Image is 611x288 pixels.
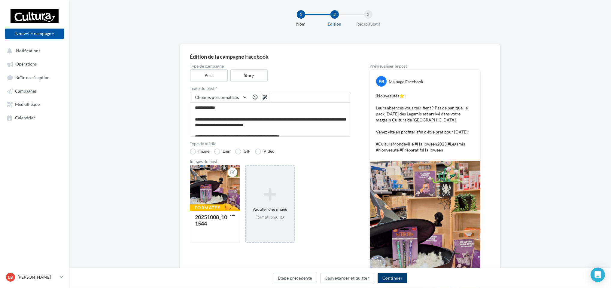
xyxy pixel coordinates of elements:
div: Edition [315,21,354,27]
label: Post [190,69,228,81]
div: Prévisualiser le post [369,64,481,68]
button: Étape précédente [273,273,317,283]
button: Nouvelle campagne [5,29,64,39]
label: Story [230,69,268,81]
div: FB [376,76,387,87]
div: 3 [364,10,372,19]
button: Champs personnalisés [190,92,250,103]
label: Type de campagne [190,64,350,68]
label: Type de média [190,142,350,146]
div: Images du post [190,159,350,164]
a: Opérations [4,58,65,69]
div: 2 [330,10,339,19]
p: [PERSON_NAME] [17,274,57,280]
div: Nom [282,21,320,27]
div: Récapitulatif [349,21,388,27]
label: GIF [235,149,250,155]
a: Campagnes [4,85,65,96]
a: Médiathèque [4,99,65,109]
label: Texte du post * [190,86,350,90]
button: Sauvegarder et quitter [320,273,374,283]
span: Calendrier [15,115,35,120]
p: [Nouveautés⭐] Leurs absences vous terrifient ? Pas de panique, le pack [DATE] des Legamis est arr... [376,93,474,153]
span: Opérations [16,62,37,67]
button: Continuer [378,273,407,283]
a: Calendrier [4,112,65,123]
label: Lien [214,149,230,155]
label: Vidéo [255,149,275,155]
div: Ma page Facebook [389,79,423,85]
div: 20251008_101544 [195,214,227,227]
span: Campagnes [15,88,37,93]
span: LB [8,274,13,280]
div: 1 [297,10,305,19]
span: Notifications [16,48,40,53]
a: LB [PERSON_NAME] [5,271,64,283]
span: Médiathèque [15,102,40,107]
div: Formatée [190,204,225,211]
div: Édition de la campagne Facebook [190,54,490,59]
label: Image [190,149,209,155]
div: Open Intercom Messenger [591,268,605,282]
button: Notifications [4,45,63,56]
a: Boîte de réception [4,72,65,83]
span: Champs personnalisés [195,95,239,100]
span: Boîte de réception [15,75,50,80]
